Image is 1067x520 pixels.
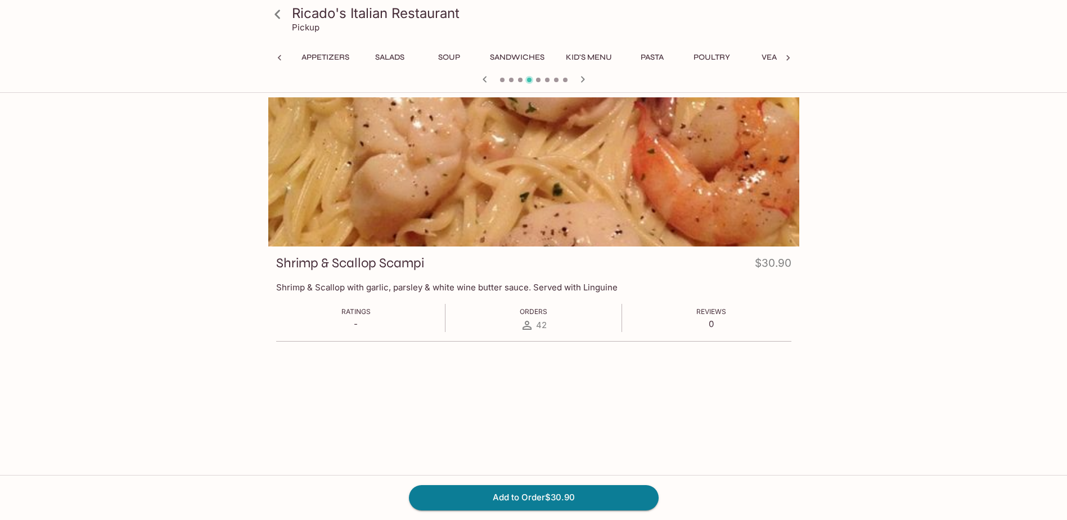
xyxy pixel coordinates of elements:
[687,50,737,65] button: Poultry
[560,50,618,65] button: Kid's Menu
[536,320,547,330] span: 42
[276,282,791,293] p: Shrimp & Scallop with garlic, parsley & white wine butter sauce. Served with Linguine
[424,50,475,65] button: Soup
[276,254,424,272] h3: Shrimp & Scallop Scampi
[696,319,726,329] p: 0
[520,307,547,316] span: Orders
[696,307,726,316] span: Reviews
[627,50,678,65] button: Pasta
[341,319,371,329] p: -
[341,307,371,316] span: Ratings
[364,50,415,65] button: Salads
[484,50,551,65] button: Sandwiches
[268,97,799,246] div: Shrimp & Scallop Scampi
[292,5,795,22] h3: Ricado's Italian Restaurant
[409,485,659,510] button: Add to Order$30.90
[295,50,355,65] button: Appetizers
[746,50,797,65] button: Veal
[292,22,319,33] p: Pickup
[755,254,791,276] h4: $30.90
